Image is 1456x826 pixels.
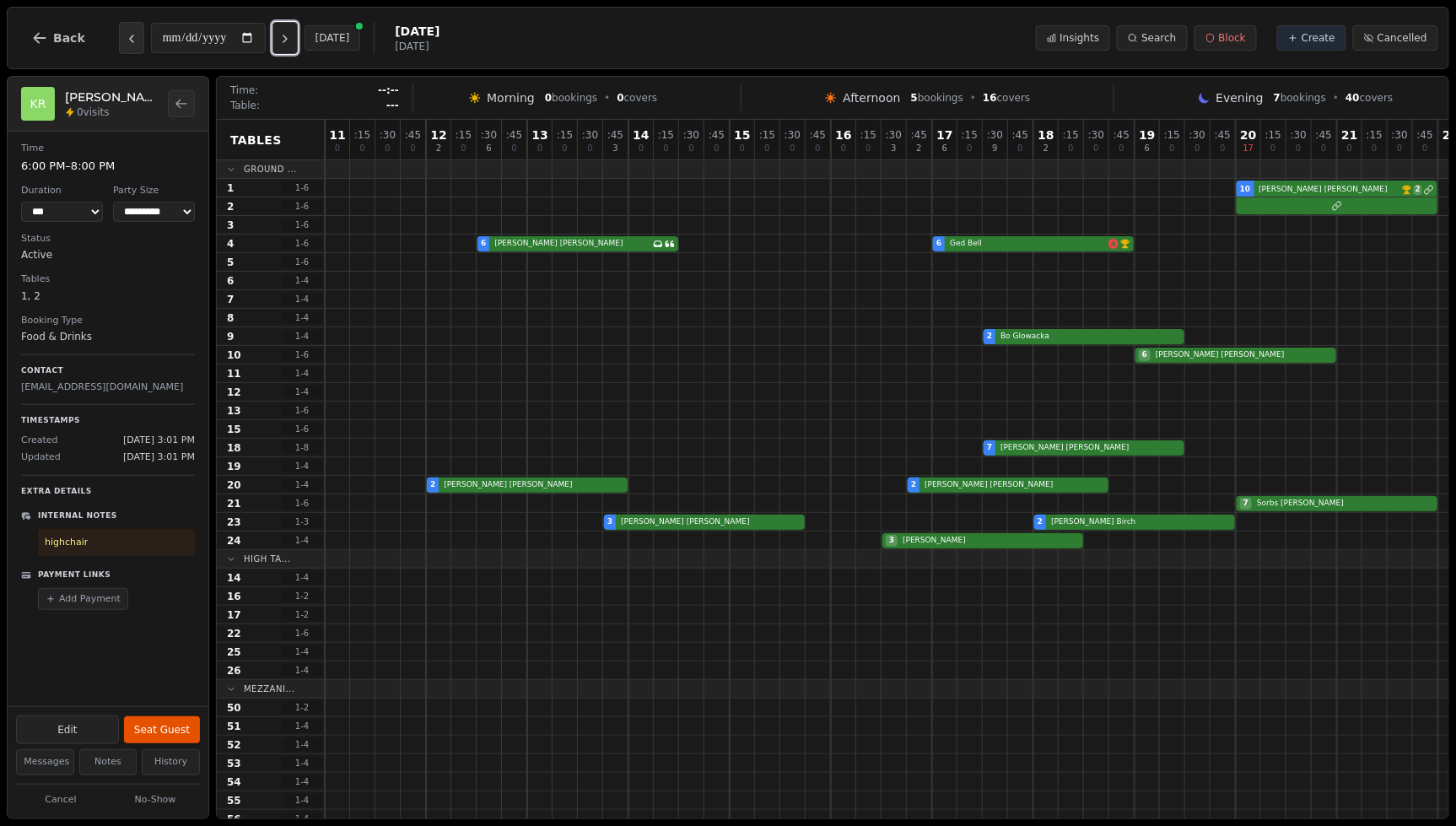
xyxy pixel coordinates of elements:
span: 0 [335,144,340,153]
span: High Ta... [244,553,290,565]
span: 1 - 4 [282,720,322,732]
span: 0 [511,144,516,153]
span: 1 - 4 [282,664,322,677]
span: 6 [1145,144,1150,153]
span: [PERSON_NAME] [899,535,1080,547]
span: 1 - 4 [282,534,322,547]
span: 1 - 4 [282,775,322,788]
span: : 15 [1164,130,1180,140]
span: 1 - 4 [282,367,322,380]
span: 1 - 6 [282,181,322,194]
button: Insights [1036,25,1111,51]
span: 7 [1240,498,1252,510]
button: Create [1277,25,1346,51]
span: --:-- [378,84,399,97]
span: 1 - 4 [282,571,322,584]
span: 0 [385,144,390,153]
span: 53 [227,757,241,770]
span: : 30 [1291,130,1307,140]
span: 20 [1240,129,1256,141]
span: [DATE] [395,23,439,40]
span: Evening [1216,89,1264,106]
span: Bo Glowacka [997,331,1181,343]
span: 0 [1093,144,1098,153]
span: 1 - 4 [282,738,322,751]
span: 14 [227,571,241,585]
span: 56 [227,813,241,826]
span: Afternoon [843,89,900,106]
span: 21 [227,497,241,510]
span: : 45 [1114,130,1130,140]
span: 0 [790,144,795,153]
span: 0 [866,144,871,153]
p: [EMAIL_ADDRESS][DOMAIN_NAME] [21,381,195,395]
p: highchair [45,536,188,550]
span: 18 [227,441,241,455]
span: 0 [1017,144,1022,153]
button: No-Show [111,790,200,811]
span: : 15 [1367,130,1383,140]
span: 52 [227,738,241,752]
span: 0 [1169,144,1174,153]
span: 0 [663,144,668,153]
span: 1 - 4 [282,460,322,472]
span: 3 [886,535,898,547]
span: 10 [227,348,241,362]
span: 12 [227,386,241,399]
span: [PERSON_NAME] [PERSON_NAME] [921,479,1105,491]
span: bookings [545,91,597,105]
span: Time: [230,84,258,97]
span: 0 [740,144,745,153]
span: 1 - 4 [282,386,322,398]
p: Timestamps [21,415,195,427]
span: 0 [1347,144,1352,153]
span: 4 [227,237,234,251]
span: : 45 [810,130,826,140]
span: Block [1219,31,1246,45]
span: : 15 [456,130,472,140]
span: Created [21,434,58,448]
span: 17 [936,129,952,141]
span: 0 [461,144,466,153]
span: 1 - 2 [282,608,322,621]
span: 7 [987,442,992,454]
span: 6 [936,238,941,250]
span: : 45 [1316,130,1332,140]
button: Notes [79,749,138,775]
span: 2 [987,331,992,343]
span: 1 - 4 [282,293,322,305]
span: 1 - 6 [282,404,322,417]
p: Payment Links [38,570,111,581]
span: 1 - 6 [282,256,322,268]
span: 1 - 6 [282,237,322,250]
button: [DATE] [305,25,361,51]
p: Extra Details [21,486,195,498]
svg: Allergens: Gluten [1108,239,1119,249]
span: [DATE] 3:01 PM [123,451,195,465]
span: 0 [714,144,719,153]
span: 10 [1240,184,1251,196]
span: 0 [1296,144,1301,153]
span: 0 [1448,144,1453,153]
span: covers [983,91,1030,105]
span: bookings [911,91,963,105]
span: 1 - 4 [282,794,322,807]
span: 3 [227,219,234,232]
span: 12 [430,129,446,141]
span: 26 [227,664,241,678]
span: 1 - 6 [282,219,322,231]
button: Block [1194,25,1257,51]
dt: Party Size [113,184,195,198]
span: 0 [562,144,567,153]
span: 1 - 8 [282,441,322,454]
span: 0 [1397,144,1402,153]
span: 1 - 4 [282,645,322,658]
span: [PERSON_NAME] [PERSON_NAME] [617,516,801,528]
span: 1 - 4 [282,274,322,287]
span: : 15 [557,130,573,140]
span: Search [1141,31,1176,45]
span: 23 [227,516,241,529]
span: 9 [227,330,234,343]
span: 2 [430,479,435,491]
span: 1 - 2 [282,590,322,602]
